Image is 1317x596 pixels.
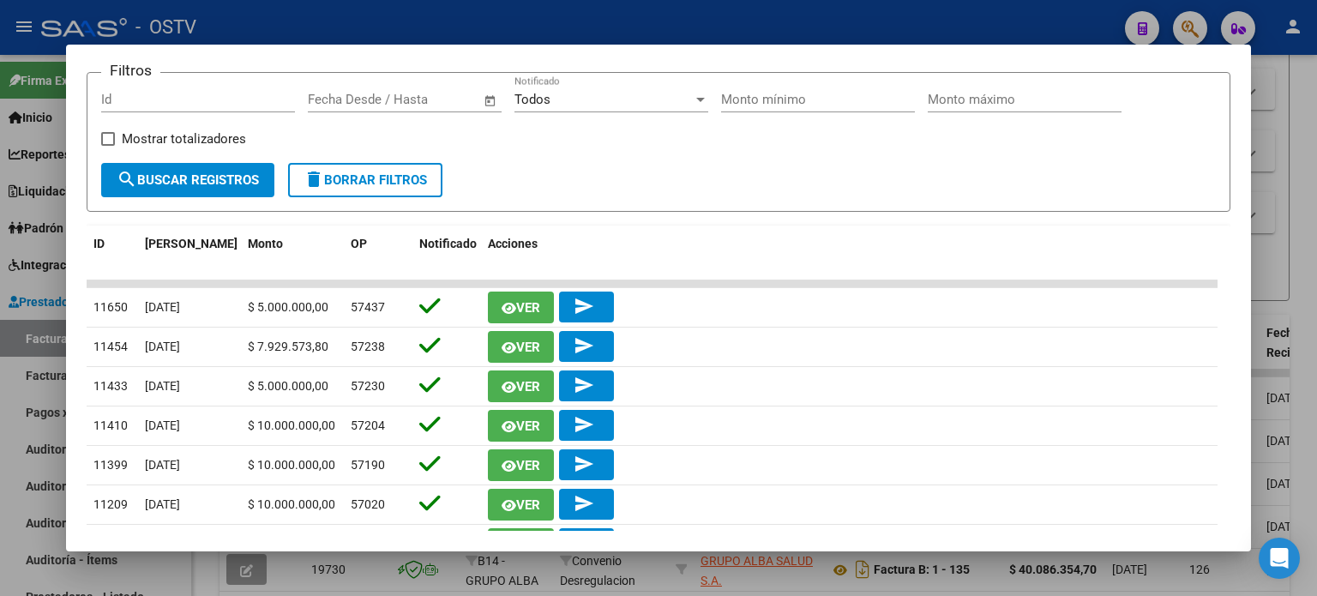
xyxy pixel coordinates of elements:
[248,458,335,472] span: $ 10.000.000,00
[516,340,540,355] span: Ver
[488,449,554,481] button: Ver
[351,418,385,432] span: 57204
[145,497,180,511] span: [DATE]
[516,379,540,394] span: Ver
[145,458,180,472] span: [DATE]
[351,458,385,472] span: 57190
[516,418,540,434] span: Ver
[117,172,259,188] span: Buscar Registros
[248,418,335,432] span: $ 10.000.000,00
[93,418,128,432] span: 11410
[248,379,328,393] span: $ 5.000.000,00
[248,497,335,511] span: $ 10.000.000,00
[351,379,385,393] span: 57230
[248,237,283,250] span: Monto
[514,92,550,107] span: Todos
[288,163,442,197] button: Borrar Filtros
[351,237,367,250] span: OP
[516,458,540,473] span: Ver
[145,418,180,432] span: [DATE]
[419,237,477,250] span: Notificado
[93,458,128,472] span: 11399
[574,375,594,395] mat-icon: send
[481,226,1218,282] datatable-header-cell: Acciones
[308,92,377,107] input: Fecha inicio
[488,410,554,442] button: Ver
[122,129,246,149] span: Mostrar totalizadores
[516,300,540,316] span: Ver
[248,340,328,353] span: $ 7.929.573,80
[93,497,128,511] span: 11209
[574,414,594,435] mat-icon: send
[101,59,160,81] h3: Filtros
[344,226,412,282] datatable-header-cell: OP
[145,340,180,353] span: [DATE]
[351,340,385,353] span: 57238
[393,92,476,107] input: Fecha fin
[248,300,328,314] span: $ 5.000.000,00
[574,296,594,316] mat-icon: send
[488,331,554,363] button: Ver
[93,340,128,353] span: 11454
[488,370,554,402] button: Ver
[145,379,180,393] span: [DATE]
[574,493,594,514] mat-icon: send
[488,489,554,521] button: Ver
[101,163,274,197] button: Buscar Registros
[351,497,385,511] span: 57020
[488,292,554,323] button: Ver
[488,528,554,560] button: Ver
[480,91,500,111] button: Open calendar
[145,237,238,250] span: [PERSON_NAME]
[488,237,538,250] span: Acciones
[574,454,594,474] mat-icon: send
[93,300,128,314] span: 11650
[304,169,324,190] mat-icon: delete
[87,226,138,282] datatable-header-cell: ID
[412,226,481,282] datatable-header-cell: Notificado
[351,300,385,314] span: 57437
[574,335,594,356] mat-icon: send
[117,169,137,190] mat-icon: search
[145,300,180,314] span: [DATE]
[516,497,540,513] span: Ver
[1259,538,1300,579] div: Open Intercom Messenger
[304,172,427,188] span: Borrar Filtros
[93,379,128,393] span: 11433
[138,226,241,282] datatable-header-cell: Fecha T.
[93,237,105,250] span: ID
[241,226,344,282] datatable-header-cell: Monto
